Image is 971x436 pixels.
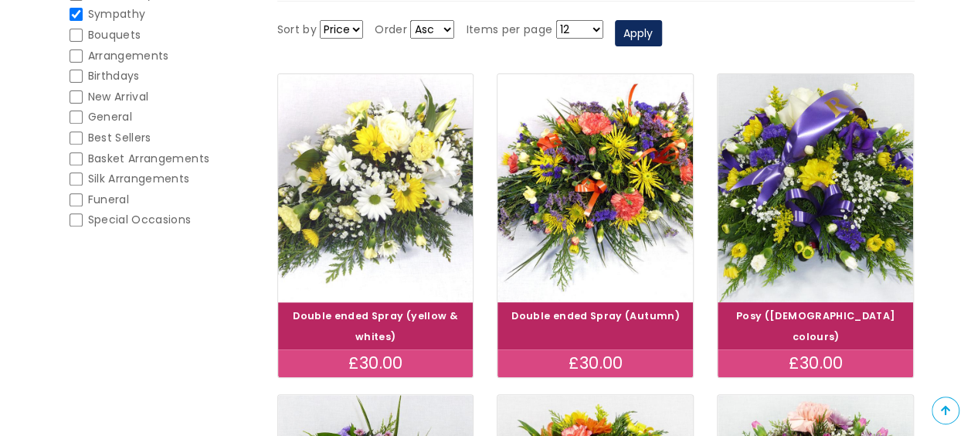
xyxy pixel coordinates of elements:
[88,212,192,227] span: Special Occasions
[88,192,129,207] span: Funeral
[88,171,190,186] span: Silk Arrangements
[88,27,141,43] span: Bouquets
[497,74,693,302] img: Double ended Spray (Autumn)
[718,74,913,302] img: Posy (Male colours)
[88,109,132,124] span: General
[278,349,474,377] div: £30.00
[266,61,485,315] img: Double ended Spray (yellow & whites)
[88,130,151,145] span: Best Sellers
[293,309,458,343] a: Double ended Spray (yellow & whites)
[88,6,146,22] span: Sympathy
[88,151,210,166] span: Basket Arrangements
[88,89,149,104] span: New Arrival
[88,68,140,83] span: Birthdays
[277,21,317,39] label: Sort by
[736,309,895,343] a: Posy ([DEMOGRAPHIC_DATA] colours)
[718,349,913,377] div: £30.00
[375,21,407,39] label: Order
[615,20,662,46] button: Apply
[88,48,169,63] span: Arrangements
[511,309,679,322] a: Double ended Spray (Autumn)
[497,349,693,377] div: £30.00
[466,21,552,39] label: Items per page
